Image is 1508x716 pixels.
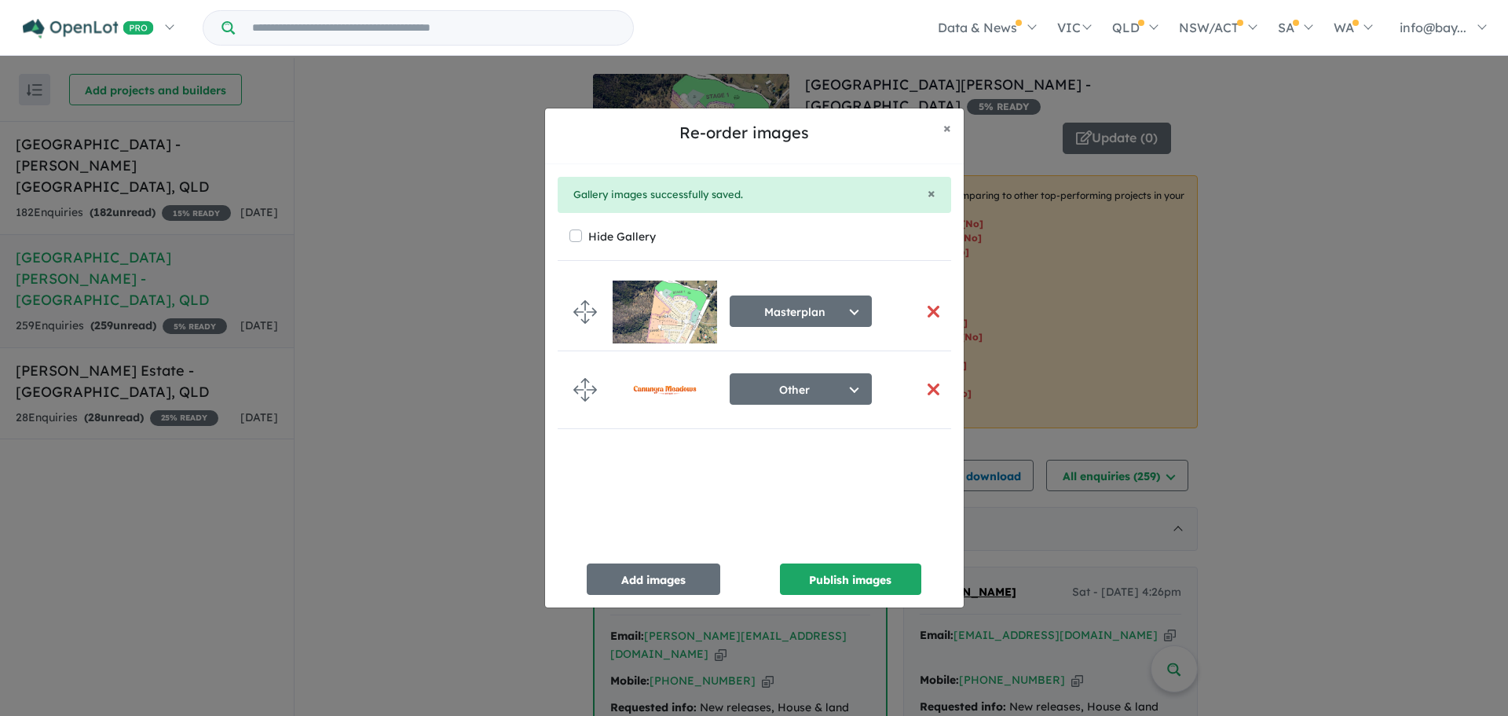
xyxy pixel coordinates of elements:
h5: Re-order images [558,121,931,145]
span: × [943,119,951,137]
button: Masterplan [730,296,872,327]
div: Gallery images successfully saved. [573,186,935,204]
span: info@bay... [1400,20,1466,35]
img: Canungra%20Meadows%20Estate%20-%20Canungra___1760414112.png [613,358,717,421]
button: Close [928,186,935,200]
img: Openlot PRO Logo White [23,19,154,39]
img: Canungra%20Meadows%20Estate%20-%20Canungra___1701927836.jpg [613,281,717,343]
input: Try estate name, suburb, builder or developer [238,11,630,45]
button: Add images [587,564,720,595]
img: drag.svg [573,300,597,324]
img: drag.svg [573,378,597,402]
label: Hide Gallery [588,226,656,248]
button: Other [730,373,872,405]
button: Publish images [780,564,921,595]
span: × [928,184,935,202]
